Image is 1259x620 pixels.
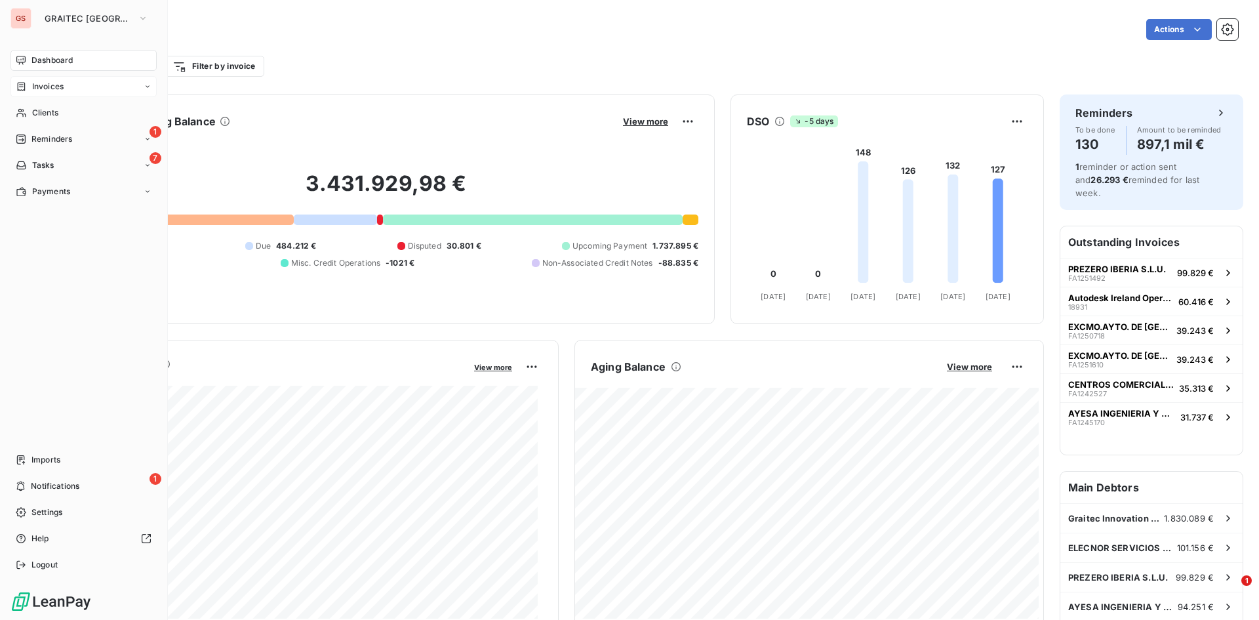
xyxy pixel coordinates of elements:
span: 39.243 € [1176,325,1214,336]
span: Upcoming Payment [572,240,647,252]
button: Autodesk Ireland Operations [GEOGRAPHIC_DATA]1893160.416 € [1060,287,1243,316]
span: 484.212 € [276,240,316,252]
span: CENTROS COMERCIALES CARREFOUR SA [1068,379,1174,390]
span: -88.835 € [658,257,698,269]
h4: 897,1 mil € [1137,134,1222,155]
span: FA1245170 [1068,419,1105,426]
button: Actions [1146,19,1212,40]
span: 99.829 € [1177,268,1214,278]
span: GRAITEC [GEOGRAPHIC_DATA] [45,13,132,24]
h2: 3.431.929,98 € [74,171,698,210]
span: FA1251492 [1068,274,1106,282]
span: Tasks [32,159,54,171]
span: View more [623,116,668,127]
span: 30.801 € [447,240,481,252]
button: EXCMO.AYTO. DE [GEOGRAPHIC_DATA][PERSON_NAME]FA125071839.243 € [1060,316,1243,344]
span: Notifications [31,480,79,492]
span: AYESA INGENIERIA Y ARQUITECTURA S.A. [1068,602,1178,612]
tspan: [DATE] [806,292,831,301]
h6: Main Debtors [1060,472,1243,503]
tspan: [DATE] [940,292,965,301]
span: -5 days [790,115,837,127]
span: 1 [1075,161,1079,172]
span: Due [256,240,271,252]
span: EXCMO.AYTO. DE [GEOGRAPHIC_DATA][PERSON_NAME] [1068,321,1171,332]
span: Amount to be reminded [1137,126,1222,134]
span: Logout [31,559,58,571]
button: EXCMO.AYTO. DE [GEOGRAPHIC_DATA][PERSON_NAME]FA125161039.243 € [1060,344,1243,373]
span: 26.293 € [1090,175,1128,185]
span: EXCMO.AYTO. DE [GEOGRAPHIC_DATA][PERSON_NAME] [1068,350,1171,361]
button: CENTROS COMERCIALES CARREFOUR SAFA124252735.313 € [1060,373,1243,402]
tspan: [DATE] [896,292,921,301]
span: Payments [32,186,70,197]
span: Graitec Innovation SAS [1068,513,1164,524]
span: 18931 [1068,303,1087,311]
span: 1 [1241,575,1252,586]
h6: DSO [747,114,769,129]
h4: 130 [1075,134,1115,155]
span: FA1250718 [1068,332,1105,340]
span: 7 [150,152,161,164]
span: Imports [31,454,60,466]
span: Clients [32,107,58,119]
span: AYESA INGENIERIA Y ARQUITECTURA S.A. [1068,408,1175,419]
span: View more [474,363,512,372]
span: 35.313 € [1179,383,1214,394]
span: 1.737.895 € [652,240,698,252]
span: FA1251610 [1068,361,1104,369]
tspan: [DATE] [761,292,786,301]
span: 31.737 € [1180,412,1214,423]
span: To be done [1075,126,1115,134]
span: Dashboard [31,54,73,66]
tspan: [DATE] [850,292,875,301]
h6: Aging Balance [591,359,666,375]
button: AYESA INGENIERIA Y ARQUITECTURA S.A.FA124517031.737 € [1060,402,1243,431]
span: Settings [31,506,62,518]
span: 99.829 € [1176,572,1214,583]
span: FA1242527 [1068,390,1107,398]
span: Misc. Credit Operations [291,257,380,269]
a: Help [10,528,157,549]
span: Disputed [408,240,441,252]
button: View more [470,361,516,373]
span: ELECNOR SERVICIOS Y PROYECTOS,S.A.U. [1068,543,1177,553]
img: Logo LeanPay [10,591,92,612]
span: 60.416 € [1178,297,1214,307]
span: 1 [150,126,161,138]
button: Filter by invoice [164,56,264,77]
button: View more [943,361,996,373]
span: 39.243 € [1176,354,1214,365]
span: Monthly Revenue [74,372,465,386]
span: Non-Associated Credit Notes [542,257,653,269]
h6: Outstanding Invoices [1060,226,1243,258]
span: 1.830.089 € [1164,513,1214,524]
span: Autodesk Ireland Operations [GEOGRAPHIC_DATA] [1068,293,1173,303]
h6: Reminders [1075,105,1132,121]
button: PREZERO IBERIA S.L.U.FA125149299.829 € [1060,258,1243,287]
span: View more [947,362,992,372]
span: Invoices [32,81,64,93]
button: View more [619,115,672,127]
span: -1021 € [386,257,414,269]
span: Reminders [31,133,72,145]
span: 1 [150,473,161,485]
span: 94.251 € [1178,602,1214,612]
span: 101.156 € [1177,543,1214,553]
span: Help [31,533,49,545]
span: reminder or action sent and reminded for last week. [1075,161,1199,198]
div: GS [10,8,31,29]
span: PREZERO IBERIA S.L.U. [1068,572,1168,583]
span: PREZERO IBERIA S.L.U. [1068,264,1166,274]
tspan: [DATE] [986,292,1010,301]
iframe: Intercom live chat [1214,575,1246,607]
